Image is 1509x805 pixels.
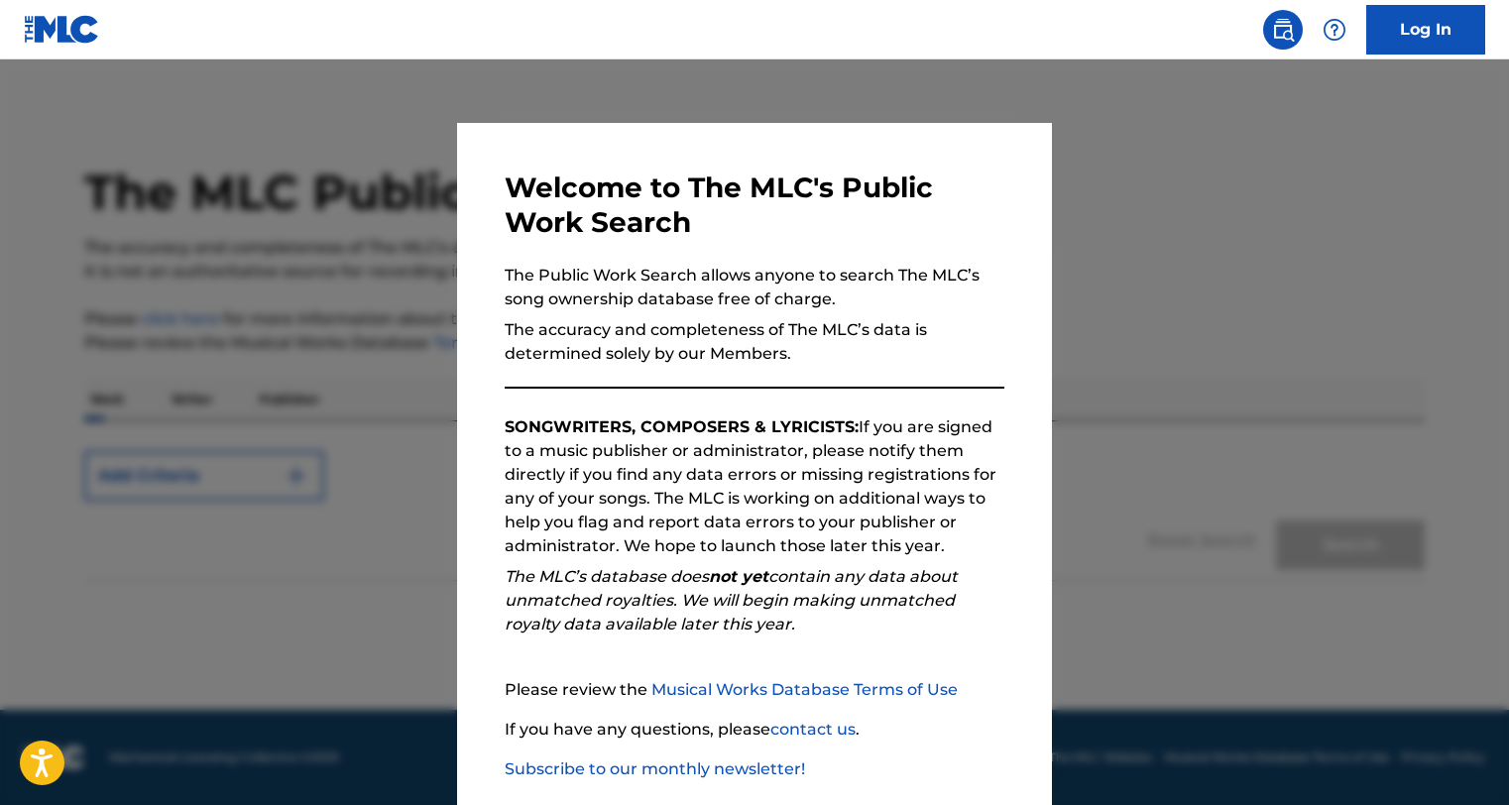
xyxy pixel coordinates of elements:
[1271,18,1295,42] img: search
[505,264,1004,311] p: The Public Work Search allows anyone to search The MLC’s song ownership database free of charge.
[505,718,1004,742] p: If you have any questions, please .
[505,171,1004,240] h3: Welcome to The MLC's Public Work Search
[505,567,958,633] em: The MLC’s database does contain any data about unmatched royalties. We will begin making unmatche...
[505,678,1004,702] p: Please review the
[505,415,1004,558] p: If you are signed to a music publisher or administrator, please notify them directly if you find ...
[505,318,1004,366] p: The accuracy and completeness of The MLC’s data is determined solely by our Members.
[1323,18,1346,42] img: help
[24,15,100,44] img: MLC Logo
[505,417,859,436] strong: SONGWRITERS, COMPOSERS & LYRICISTS:
[1315,10,1354,50] div: Help
[1366,5,1485,55] a: Log In
[651,680,958,699] a: Musical Works Database Terms of Use
[709,567,768,586] strong: not yet
[505,759,805,778] a: Subscribe to our monthly newsletter!
[770,720,856,739] a: contact us
[1263,10,1303,50] a: Public Search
